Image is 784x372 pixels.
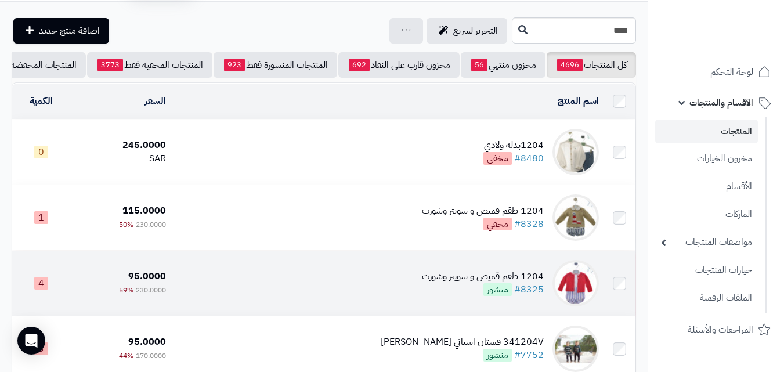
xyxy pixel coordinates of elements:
img: logo-2.png [705,29,773,53]
span: 59% [119,285,133,295]
a: المنتجات [655,120,758,143]
a: #8325 [514,283,544,297]
a: مواصفات المنتجات [655,230,758,255]
span: 230.0000 [136,285,166,295]
a: الكمية [30,94,53,108]
a: مخزون قارب على النفاذ692 [338,52,460,78]
div: 341204V فستان اسباني [PERSON_NAME] [381,335,544,349]
a: المراجعات والأسئلة [655,316,777,344]
span: 115.0000 [122,204,166,218]
span: منشور [483,283,512,296]
a: المنتجات المنشورة فقط923 [214,52,337,78]
a: التحرير لسريع [427,18,507,44]
a: مخزون منتهي56 [461,52,545,78]
a: #8328 [514,217,544,231]
span: 50% [119,219,133,230]
span: 44% [119,351,133,361]
span: 0 [34,146,48,158]
span: التحرير لسريع [453,24,498,38]
div: 1204بدلة ولادي [483,139,544,152]
span: لوحة التحكم [710,64,753,80]
span: 230.0000 [136,219,166,230]
a: لوحة التحكم [655,58,777,86]
img: 1204 طقم قميص و سويتر وشورت [552,260,599,306]
span: 4 [34,277,48,290]
span: منشور [483,349,512,362]
a: اسم المنتج [558,94,599,108]
span: مخفي [483,152,512,165]
div: Open Intercom Messenger [17,327,45,355]
span: 3 [34,342,48,355]
a: اضافة منتج جديد [13,18,109,44]
div: 1204 طقم قميص و سويتر وشورت [422,204,544,218]
span: 95.0000 [128,335,166,349]
span: المراجعات والأسئلة [688,322,753,338]
a: السعر [144,94,166,108]
img: 341204V فستان اسباني بولو زيتي [552,326,599,372]
a: الماركات [655,202,758,227]
span: الأقسام والمنتجات [689,95,753,111]
span: 170.0000 [136,351,166,361]
span: 4696 [557,59,583,71]
a: #8480 [514,151,544,165]
span: 923 [224,59,245,71]
a: مخزون الخيارات [655,146,758,171]
span: 1 [34,211,48,224]
a: الملفات الرقمية [655,286,758,310]
a: الأقسام [655,174,758,199]
div: 1204 طقم قميص و سويتر وشورت [422,270,544,283]
div: SAR [75,152,166,165]
span: 3773 [97,59,123,71]
a: #7752 [514,348,544,362]
a: كل المنتجات4696 [547,52,636,78]
img: 1204بدلة ولادي [552,129,599,175]
span: 692 [349,59,370,71]
span: اضافة منتج جديد [39,24,100,38]
span: 95.0000 [128,269,166,283]
span: مخفي [483,218,512,230]
div: 245.0000 [75,139,166,152]
span: 56 [471,59,487,71]
a: خيارات المنتجات [655,258,758,283]
a: المنتجات المخفية فقط3773 [87,52,212,78]
img: 1204 طقم قميص و سويتر وشورت [552,194,599,241]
